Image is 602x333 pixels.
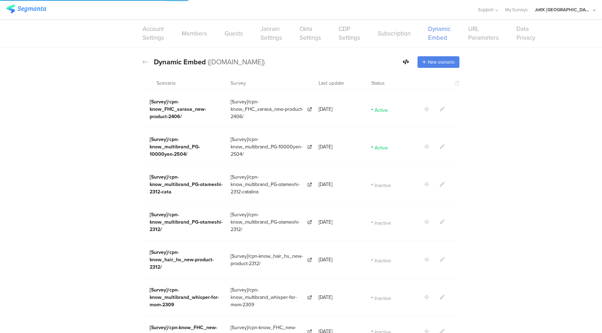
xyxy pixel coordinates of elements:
span: New scenario [428,59,454,65]
span: Survey [231,79,246,87]
span: Inactive [375,182,391,187]
span: [Survey]/cpn-know_FHC_sarasa_new-product-2406/ [231,98,306,120]
span: [Survey]/cpn-know_multibrand_PG-otameshi-2312/ [231,211,306,233]
span: Inactive [375,219,391,225]
a: [Survey]/cpn-know_FHC_sarasa_new-product-2406/ [231,98,312,120]
span: Support [478,6,494,13]
a: [Survey]/cpn-know_multibrand_PG-otameshi-2312/ [231,211,312,233]
span: Status [371,79,385,87]
span: [Survey]/cpn-know_multibrand_whisper-for-mom-2309 [150,286,219,308]
span: [Survey]/cpn-know_hair_hs_new-product-2312/ [231,252,306,267]
span: [Survey]/cpn-know_multibrand_PG-otameshi-2312-cata [150,173,222,196]
span: [Survey]/cpn-know_hair_hs_new-product-2312/ [150,249,214,271]
span: [DATE] [319,256,332,263]
span: [DATE] [319,294,332,301]
span: Inactive [375,257,391,263]
a: Data Privacy [516,25,535,42]
span: [Survey]/cpn-know_multibrand_PG-otameshi-2312-catalina [231,173,306,196]
a: Okta Settings [300,25,321,42]
span: [DATE] [319,105,332,113]
span: [Survey]/cpn-know_FHC_sarasa_new-product-2406/ [150,98,206,120]
a: [Survey]/cpn-know_multibrand_whisper-for-mom-2309 [231,286,312,308]
span: Dynamic Embed [154,57,206,67]
a: [Survey]/cpn-know_multibrand_PG-otameshi-2312-catalina [231,173,312,196]
a: Janrain Settings [261,25,282,42]
span: [Survey]/cpn-know_multibrand_whisper-for-mom-2309 [231,286,306,308]
a: CDP Settings [339,25,360,42]
span: Active [375,144,388,150]
a: Members [182,29,207,38]
a: [Survey]/cpn-know_hair_hs_new-product-2312/ [231,252,312,267]
span: Inactive [375,295,391,300]
span: ([DOMAIN_NAME]) [208,57,265,67]
span: [Survey]/cpn-know_multibrand_PG-otameshi-2312/ [150,211,222,233]
span: Scenario [157,79,176,87]
span: Active [375,107,388,112]
div: JoltX [GEOGRAPHIC_DATA] [535,6,591,13]
span: [Survey]/cpn-know_multibrand_PG-10000yen-2504/ [150,136,200,158]
a: URL Parameters [468,25,499,42]
span: [DATE] [319,218,332,226]
span: [DATE] [319,143,332,151]
span: [DATE] [319,181,332,188]
img: segmanta logo [6,5,46,13]
a: Guests [225,29,243,38]
a: Account Settings [143,25,164,42]
span: Last update [319,79,344,87]
a: [Survey]/cpn-know_multibrand_PG-10000yen-2504/ [231,136,312,158]
a: Subscription [378,29,410,38]
span: [Survey]/cpn-know_multibrand_PG-10000yen-2504/ [231,136,306,158]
